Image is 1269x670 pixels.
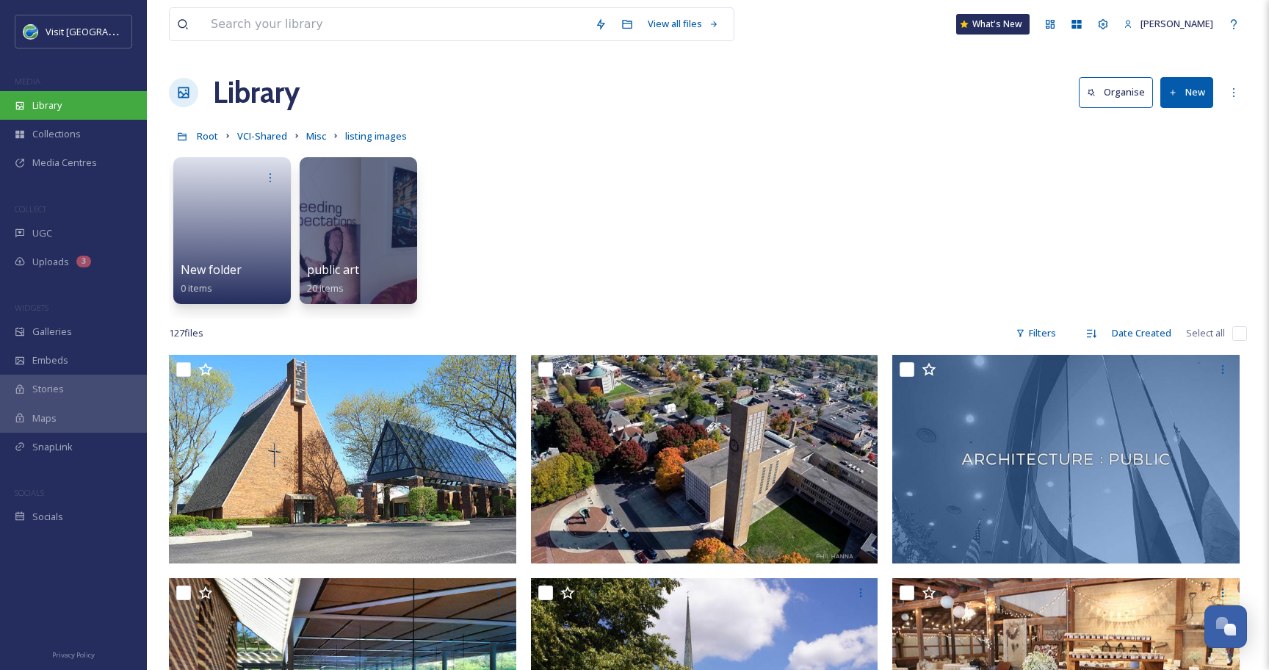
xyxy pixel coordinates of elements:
span: Collections [32,127,81,141]
a: VCI-Shared [237,127,287,145]
span: Visit [GEOGRAPHIC_DATA] [US_STATE] [46,24,211,38]
span: Privacy Policy [52,650,95,660]
span: VCI-Shared [237,129,287,143]
a: Library [213,71,300,115]
img: h2-architecture-public.jpg [892,355,1240,563]
span: Socials [32,510,63,524]
a: Privacy Policy [52,645,95,663]
span: 127 file s [169,326,203,340]
input: Search your library [203,8,587,40]
span: UGC [32,226,52,240]
a: listing images [345,127,407,145]
span: [PERSON_NAME] [1140,17,1213,30]
a: public art20 items [307,263,359,295]
span: MEDIA [15,76,40,87]
span: listing images [345,129,407,143]
a: Organise [1079,77,1160,107]
span: Select all [1186,326,1225,340]
a: New folder0 items [181,263,242,295]
span: 0 items [181,281,212,295]
span: public art [307,262,359,278]
div: Filters [1008,319,1063,347]
a: View all files [640,10,726,38]
img: four-seasons-retirement-center-columbus-indiana.jpg [169,355,516,563]
span: COLLECT [15,203,46,215]
span: Root [197,129,218,143]
span: New folder [181,262,242,278]
span: Uploads [32,255,69,269]
a: Misc [306,127,326,145]
span: Galleries [32,325,72,339]
span: WIDGETS [15,302,48,313]
button: Organise [1079,77,1153,107]
span: Maps [32,411,57,425]
a: [PERSON_NAME] [1116,10,1221,38]
span: SnapLink [32,440,73,454]
button: New [1160,77,1213,107]
span: Stories [32,382,64,396]
div: 3 [76,256,91,267]
button: Open Chat [1204,605,1247,648]
a: What's New [956,14,1030,35]
img: listings-composite-with-names.psd [531,355,878,563]
span: 20 items [307,281,344,295]
a: Root [197,127,218,145]
span: Media Centres [32,156,97,170]
span: SOCIALS [15,487,44,498]
span: Embeds [32,353,68,367]
span: Misc [306,129,326,143]
div: Date Created [1104,319,1179,347]
span: Library [32,98,62,112]
img: cvctwitlogo_400x400.jpg [23,24,38,39]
